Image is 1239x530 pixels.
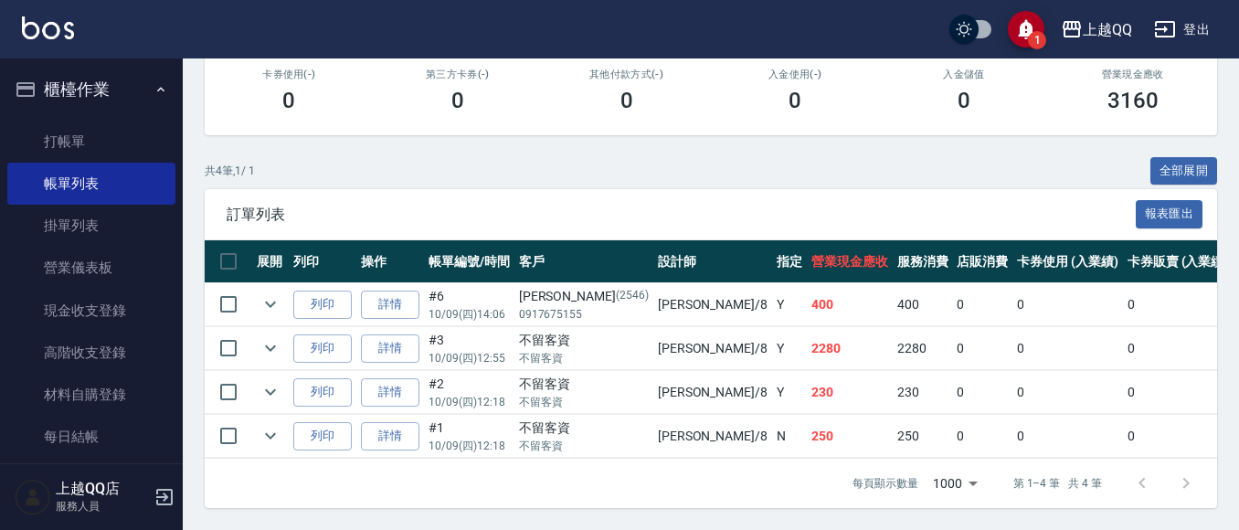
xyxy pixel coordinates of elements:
button: 列印 [293,422,352,450]
button: expand row [257,378,284,406]
a: 帳單列表 [7,163,175,205]
img: Person [15,479,51,515]
td: Y [772,283,807,326]
button: expand row [257,422,284,450]
button: 列印 [293,378,352,407]
td: 0 [1012,415,1123,458]
td: 400 [807,283,893,326]
p: 10/09 (四) 12:18 [429,438,510,454]
p: 共 4 筆, 1 / 1 [205,163,255,179]
h3: 0 [620,88,633,113]
button: 列印 [293,334,352,363]
td: 0 [1123,415,1234,458]
button: 登出 [1147,13,1217,47]
td: 0 [952,283,1012,326]
h3: 0 [789,88,801,113]
th: 卡券使用 (入業績) [1012,240,1123,283]
th: 服務消費 [893,240,953,283]
td: 250 [893,415,953,458]
a: 打帳單 [7,121,175,163]
td: 230 [807,371,893,414]
th: 展開 [252,240,289,283]
td: 0 [952,415,1012,458]
td: 250 [807,415,893,458]
th: 指定 [772,240,807,283]
p: 每頁顯示數量 [852,475,918,492]
div: 上越QQ [1083,18,1132,41]
div: 不留客資 [519,375,649,394]
a: 材料自購登錄 [7,374,175,416]
img: Logo [22,16,74,39]
h2: 第三方卡券(-) [396,69,521,80]
h2: 卡券使用(-) [227,69,352,80]
td: 0 [1123,283,1234,326]
h3: 0 [451,88,464,113]
span: 訂單列表 [227,206,1136,224]
p: 10/09 (四) 14:06 [429,306,510,323]
a: 詳情 [361,378,419,407]
a: 現金收支登錄 [7,290,175,332]
th: 卡券販賣 (入業績) [1123,240,1234,283]
button: save [1008,11,1044,48]
td: 2280 [807,327,893,370]
td: #2 [424,371,514,414]
td: Y [772,371,807,414]
td: 2280 [893,327,953,370]
td: #3 [424,327,514,370]
td: Y [772,327,807,370]
a: 掛單列表 [7,205,175,247]
a: 詳情 [361,422,419,450]
td: [PERSON_NAME] /8 [653,371,772,414]
th: 列印 [289,240,356,283]
td: 230 [893,371,953,414]
p: 不留客資 [519,438,649,454]
th: 帳單編號/時間 [424,240,514,283]
h2: 其他付款方式(-) [564,69,689,80]
p: 10/09 (四) 12:55 [429,350,510,366]
td: #1 [424,415,514,458]
h3: 0 [282,88,295,113]
td: [PERSON_NAME] /8 [653,327,772,370]
td: 0 [952,371,1012,414]
td: N [772,415,807,458]
td: 0 [1012,371,1123,414]
td: 0 [1123,371,1234,414]
td: [PERSON_NAME] /8 [653,415,772,458]
button: 報表匯出 [1136,200,1203,228]
p: 不留客資 [519,350,649,366]
a: 營業儀表板 [7,247,175,289]
div: 不留客資 [519,331,649,350]
p: 10/09 (四) 12:18 [429,394,510,410]
td: 0 [1012,327,1123,370]
button: 列印 [293,291,352,319]
p: 不留客資 [519,394,649,410]
span: 1 [1028,31,1046,49]
a: 詳情 [361,334,419,363]
td: 0 [952,327,1012,370]
div: [PERSON_NAME] [519,287,649,306]
p: 第 1–4 筆 共 4 筆 [1013,475,1102,492]
a: 詳情 [361,291,419,319]
td: 400 [893,283,953,326]
button: expand row [257,334,284,362]
td: [PERSON_NAME] /8 [653,283,772,326]
h2: 入金儲值 [902,69,1027,80]
p: 0917675155 [519,306,649,323]
div: 1000 [926,459,984,508]
th: 客戶 [514,240,653,283]
h3: 0 [958,88,970,113]
td: #6 [424,283,514,326]
th: 營業現金應收 [807,240,893,283]
th: 店販消費 [952,240,1012,283]
th: 操作 [356,240,424,283]
p: 服務人員 [56,498,149,514]
button: 上越QQ [1054,11,1139,48]
a: 排班表 [7,459,175,501]
td: 0 [1012,283,1123,326]
a: 報表匯出 [1136,205,1203,222]
td: 0 [1123,327,1234,370]
h2: 入金使用(-) [733,69,858,80]
a: 高階收支登錄 [7,332,175,374]
h5: 上越QQ店 [56,480,149,498]
h3: 3160 [1107,88,1159,113]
